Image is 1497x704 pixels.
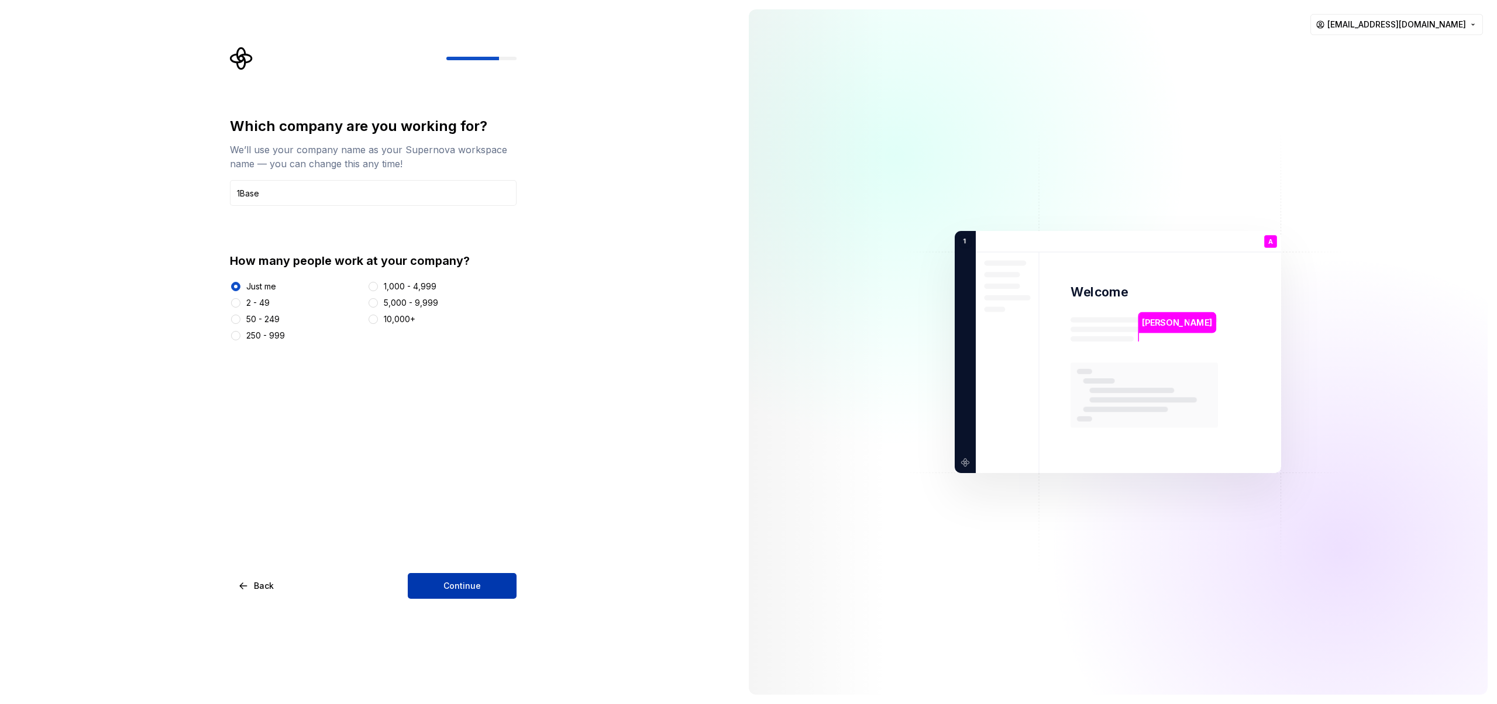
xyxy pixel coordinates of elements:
[384,313,415,325] div: 10,000+
[408,573,517,599] button: Continue
[246,313,280,325] div: 50 - 249
[246,281,276,292] div: Just me
[384,281,436,292] div: 1,000 - 4,999
[959,236,966,247] p: 1
[1327,19,1466,30] span: [EMAIL_ADDRESS][DOMAIN_NAME]
[1268,239,1273,245] p: A
[230,573,284,599] button: Back
[246,330,285,341] div: 250 - 999
[230,180,517,206] input: Company name
[254,580,274,592] span: Back
[230,143,517,171] div: We’ll use your company name as your Supernova workspace name — you can change this any time!
[1142,316,1213,329] p: [PERSON_NAME]
[230,253,517,269] div: How many people work at your company?
[443,580,481,592] span: Continue
[1071,284,1128,301] p: Welcome
[230,117,517,136] div: Which company are you working for?
[384,297,438,309] div: 5,000 - 9,999
[230,47,253,70] svg: Supernova Logo
[246,297,270,309] div: 2 - 49
[1310,14,1483,35] button: [EMAIL_ADDRESS][DOMAIN_NAME]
